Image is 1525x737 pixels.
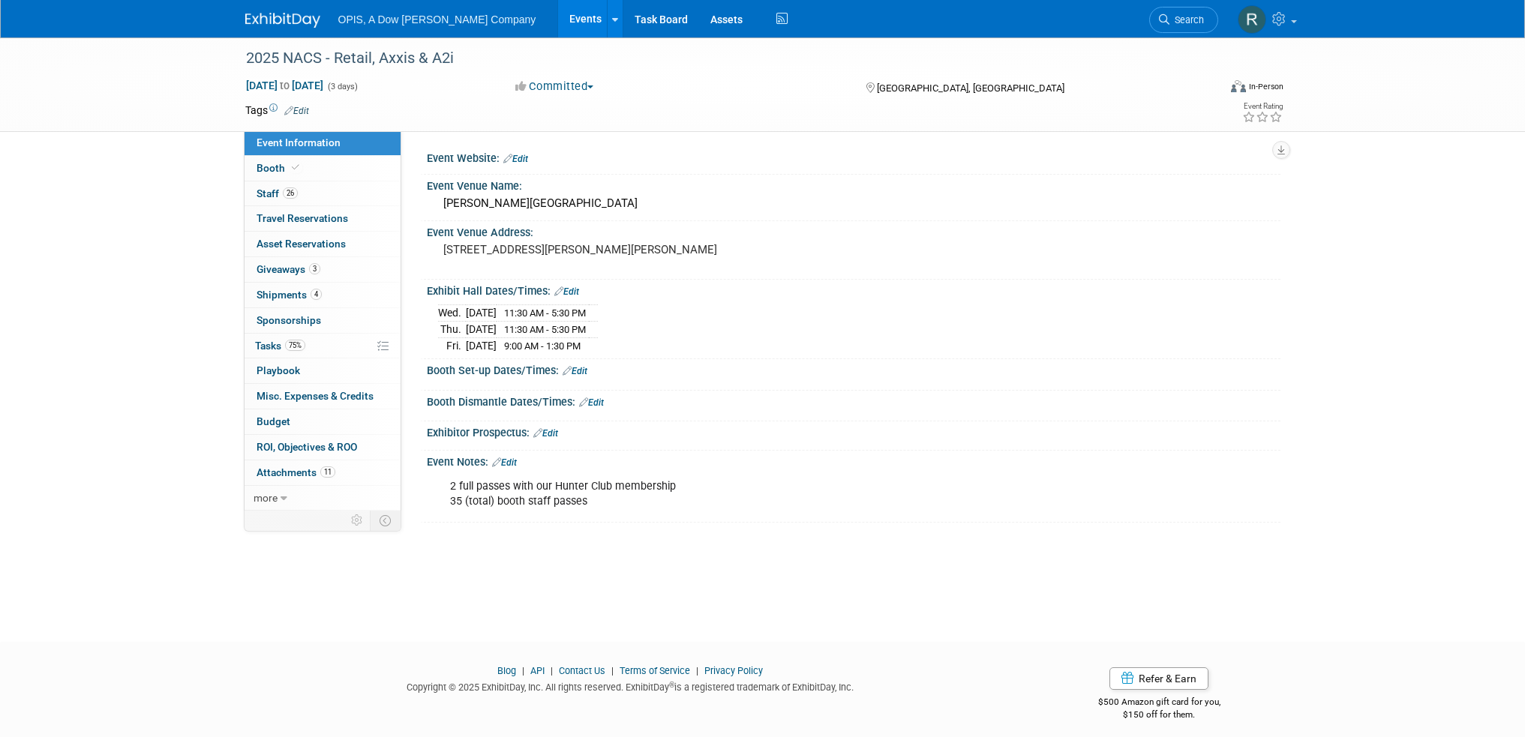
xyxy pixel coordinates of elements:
[257,441,357,453] span: ROI, Objectives & ROO
[466,337,497,353] td: [DATE]
[245,677,1016,694] div: Copyright © 2025 ExhibitDay, Inc. All rights reserved. ExhibitDay is a registered trademark of Ex...
[257,289,322,301] span: Shipments
[320,466,335,478] span: 11
[257,263,320,275] span: Giveaways
[257,364,300,376] span: Playbook
[438,337,466,353] td: Fri.
[245,156,401,181] a: Booth
[427,280,1280,299] div: Exhibit Hall Dates/Times:
[257,187,298,199] span: Staff
[245,435,401,460] a: ROI, Objectives & ROO
[440,472,1115,517] div: 2 full passes with our Hunter Club membership 35 (total) booth staff passes
[559,665,605,676] a: Contact Us
[669,681,674,689] sup: ®
[492,457,517,468] a: Edit
[1130,78,1284,100] div: Event Format
[245,257,401,282] a: Giveaways3
[466,322,497,338] td: [DATE]
[245,384,401,409] a: Misc. Expenses & Credits
[504,307,586,319] span: 11:30 AM - 5:30 PM
[257,136,341,148] span: Event Information
[1038,686,1280,721] div: $500 Amazon gift card for you,
[877,82,1064,94] span: [GEOGRAPHIC_DATA], [GEOGRAPHIC_DATA]
[438,322,466,338] td: Thu.
[1248,81,1283,92] div: In-Person
[245,130,401,155] a: Event Information
[257,238,346,250] span: Asset Reservations
[326,82,358,91] span: (3 days)
[443,243,766,256] pre: [STREET_ADDRESS][PERSON_NAME][PERSON_NAME]
[1238,5,1266,34] img: Renee Ortner
[245,486,401,511] a: more
[554,286,579,297] a: Edit
[245,181,401,206] a: Staff26
[245,460,401,485] a: Attachments11
[292,163,299,172] i: Booth reservation complete
[241,45,1196,72] div: 2025 NACS - Retail, Axxis & A2i
[427,221,1280,240] div: Event Venue Address:
[254,492,278,504] span: more
[466,305,497,322] td: [DATE]
[563,366,587,376] a: Edit
[510,79,599,94] button: Committed
[311,289,322,300] span: 4
[504,340,581,352] span: 9:00 AM - 1:30 PM
[704,665,763,676] a: Privacy Policy
[257,415,290,427] span: Budget
[1109,667,1208,690] a: Refer & Earn
[504,324,586,335] span: 11:30 AM - 5:30 PM
[257,390,374,402] span: Misc. Expenses & Credits
[1149,7,1218,33] a: Search
[257,162,302,174] span: Booth
[503,154,528,164] a: Edit
[245,13,320,28] img: ExhibitDay
[338,13,536,25] span: OPIS, A Dow [PERSON_NAME] Company
[1231,80,1246,92] img: Format-Inperson.png
[427,147,1280,166] div: Event Website:
[344,511,371,530] td: Personalize Event Tab Strip
[579,397,604,408] a: Edit
[245,409,401,434] a: Budget
[530,665,545,676] a: API
[427,421,1280,441] div: Exhibitor Prospectus:
[370,511,401,530] td: Toggle Event Tabs
[245,308,401,333] a: Sponsorships
[427,175,1280,193] div: Event Venue Name:
[1242,103,1283,110] div: Event Rating
[692,665,702,676] span: |
[255,340,305,352] span: Tasks
[278,79,292,91] span: to
[427,391,1280,410] div: Booth Dismantle Dates/Times:
[257,466,335,478] span: Attachments
[438,305,466,322] td: Wed.
[497,665,516,676] a: Blog
[1169,14,1204,25] span: Search
[533,428,558,439] a: Edit
[547,665,557,676] span: |
[245,232,401,256] a: Asset Reservations
[257,212,348,224] span: Travel Reservations
[245,283,401,307] a: Shipments4
[309,263,320,274] span: 3
[620,665,690,676] a: Terms of Service
[245,206,401,231] a: Travel Reservations
[257,314,321,326] span: Sponsorships
[438,192,1269,215] div: [PERSON_NAME][GEOGRAPHIC_DATA]
[245,334,401,358] a: Tasks75%
[608,665,617,676] span: |
[245,79,324,92] span: [DATE] [DATE]
[283,187,298,199] span: 26
[284,106,309,116] a: Edit
[245,358,401,383] a: Playbook
[518,665,528,676] span: |
[427,359,1280,379] div: Booth Set-up Dates/Times:
[245,103,309,118] td: Tags
[285,340,305,351] span: 75%
[1038,709,1280,721] div: $150 off for them.
[427,451,1280,470] div: Event Notes:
